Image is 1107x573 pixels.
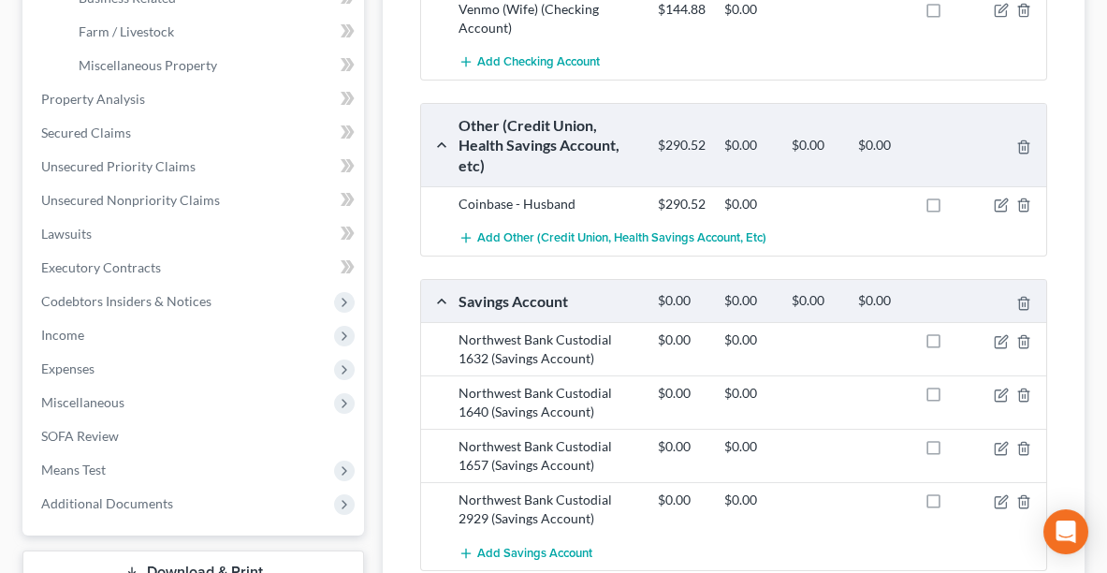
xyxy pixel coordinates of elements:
[41,360,95,376] span: Expenses
[477,546,592,561] span: Add Savings Account
[41,192,220,208] span: Unsecured Nonpriority Claims
[41,394,124,410] span: Miscellaneous
[41,428,119,444] span: SOFA Review
[26,116,364,150] a: Secured Claims
[782,137,849,154] div: $0.00
[41,226,92,242] span: Lawsuits
[26,82,364,116] a: Property Analysis
[26,251,364,285] a: Executory Contracts
[648,292,715,310] div: $0.00
[41,327,84,343] span: Income
[449,384,648,421] div: Northwest Bank Custodial 1640 (Savings Account)
[849,137,915,154] div: $0.00
[449,437,648,475] div: Northwest Bank Custodial 1657 (Savings Account)
[41,293,211,309] span: Codebtors Insiders & Notices
[459,221,766,256] button: Add Other (Credit Union, Health Savings Account, etc)
[41,91,145,107] span: Property Analysis
[459,536,592,570] button: Add Savings Account
[449,491,648,528] div: Northwest Bank Custodial 2929 (Savings Account)
[449,331,648,368] div: Northwest Bank Custodial 1632 (Savings Account)
[79,23,174,39] span: Farm / Livestock
[648,437,715,456] div: $0.00
[715,437,781,456] div: $0.00
[26,419,364,453] a: SOFA Review
[849,292,915,310] div: $0.00
[715,195,781,213] div: $0.00
[715,292,781,310] div: $0.00
[648,195,715,213] div: $290.52
[64,15,364,49] a: Farm / Livestock
[782,292,849,310] div: $0.00
[64,49,364,82] a: Miscellaneous Property
[648,491,715,509] div: $0.00
[648,137,715,154] div: $290.52
[41,125,131,140] span: Secured Claims
[459,45,600,80] button: Add Checking Account
[449,291,648,311] div: Savings Account
[26,217,364,251] a: Lawsuits
[477,231,766,246] span: Add Other (Credit Union, Health Savings Account, etc)
[715,331,781,349] div: $0.00
[79,57,217,73] span: Miscellaneous Property
[477,55,600,70] span: Add Checking Account
[449,115,648,175] div: Other (Credit Union, Health Savings Account, etc)
[648,384,715,403] div: $0.00
[715,491,781,509] div: $0.00
[26,184,364,217] a: Unsecured Nonpriority Claims
[41,259,161,275] span: Executory Contracts
[41,462,106,477] span: Means Test
[648,331,715,349] div: $0.00
[41,158,196,174] span: Unsecured Priority Claims
[715,384,781,403] div: $0.00
[1043,509,1088,554] div: Open Intercom Messenger
[449,195,648,213] div: Coinbase - Husband
[41,495,173,511] span: Additional Documents
[715,137,781,154] div: $0.00
[26,150,364,184] a: Unsecured Priority Claims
